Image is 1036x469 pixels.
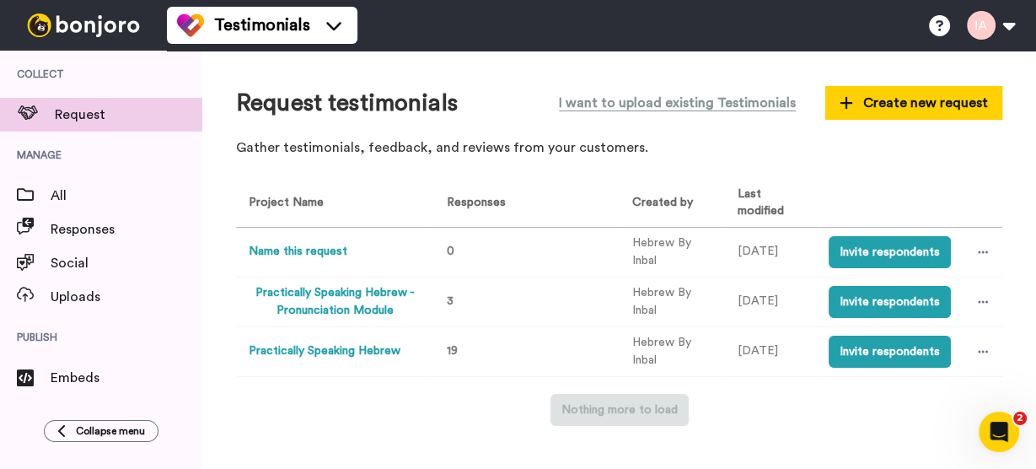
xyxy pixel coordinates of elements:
span: Collapse menu [76,424,145,438]
img: tm-color.svg [177,12,204,39]
th: Last modified [724,180,816,227]
span: Create new request [840,93,988,113]
span: 0 [447,245,454,257]
button: Invite respondents [829,286,951,318]
th: Created by [620,180,725,227]
span: Responses [51,219,202,240]
button: Practically Speaking Hebrew - Pronunciation Module [249,284,421,320]
span: All [51,186,202,206]
button: Practically Speaking Hebrew [249,342,400,360]
span: 2 [1013,412,1027,425]
button: Create new request [825,86,1002,120]
td: [DATE] [724,227,816,277]
td: Hebrew By Inbal [620,227,725,277]
img: bj-logo-header-white.svg [20,13,147,37]
td: Hebrew By Inbal [620,326,725,376]
td: [DATE] [724,277,816,326]
td: [DATE] [724,326,816,376]
th: Project Name [236,180,427,227]
h1: Request testimonials [236,90,458,116]
td: Hebrew By Inbal [620,277,725,326]
span: 19 [447,345,458,357]
span: Social [51,253,202,273]
button: Nothing more to load [550,394,689,426]
button: Name this request [249,243,347,261]
span: Uploads [51,287,202,307]
button: Invite respondents [829,236,951,268]
span: 3 [447,295,454,307]
iframe: Intercom live chat [979,412,1019,452]
p: Gather testimonials, feedback, and reviews from your customers. [236,138,1002,158]
span: Embeds [51,368,202,388]
button: I want to upload existing Testimonials [546,84,808,121]
span: Testimonials [214,13,310,37]
span: Request [55,105,202,125]
span: I want to upload existing Testimonials [559,93,796,113]
span: Responses [440,197,506,208]
button: Invite respondents [829,336,951,368]
button: Collapse menu [44,420,158,442]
